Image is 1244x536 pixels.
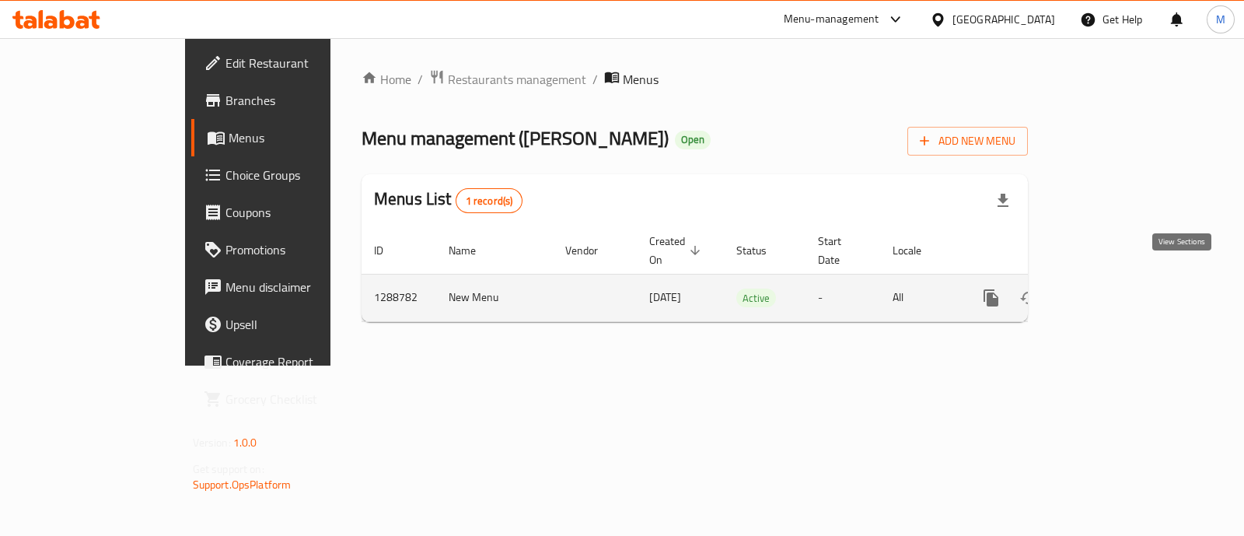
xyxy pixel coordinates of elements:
span: Edit Restaurant [225,54,380,72]
span: 1.0.0 [233,433,257,453]
li: / [418,70,423,89]
span: Version: [193,433,231,453]
span: Choice Groups [225,166,380,184]
a: Coverage Report [191,343,393,380]
span: Menus [623,70,659,89]
span: Vendor [565,241,618,260]
span: Grocery Checklist [225,390,380,408]
a: Restaurants management [429,69,586,89]
span: Created On [649,232,705,269]
a: Upsell [191,306,393,343]
span: Promotions [225,240,380,259]
span: Open [675,133,711,146]
a: Coupons [191,194,393,231]
div: Export file [984,182,1022,219]
button: Add New Menu [907,127,1028,156]
span: Get support on: [193,459,264,479]
span: ID [374,241,404,260]
span: Start Date [818,232,861,269]
div: Total records count [456,188,523,213]
li: / [592,70,598,89]
span: Status [736,241,787,260]
td: New Menu [436,274,553,321]
div: Active [736,289,776,307]
span: Menu disclaimer [225,278,380,296]
span: Active [736,289,776,307]
span: Upsell [225,315,380,334]
span: [DATE] [649,287,681,307]
span: Menu management ( [PERSON_NAME] ) [362,121,669,156]
a: Promotions [191,231,393,268]
div: [GEOGRAPHIC_DATA] [952,11,1055,28]
span: Coupons [225,203,380,222]
a: Menus [191,119,393,156]
td: 1288782 [362,274,436,321]
span: Name [449,241,496,260]
a: Branches [191,82,393,119]
td: - [805,274,880,321]
h2: Menus List [374,187,522,213]
span: 1 record(s) [456,194,522,208]
span: Add New Menu [920,131,1015,151]
button: more [973,279,1010,317]
span: Coverage Report [225,352,380,371]
span: Restaurants management [448,70,586,89]
span: Menus [229,128,380,147]
a: Grocery Checklist [191,380,393,418]
table: enhanced table [362,227,1134,322]
div: Open [675,131,711,149]
a: Menu disclaimer [191,268,393,306]
th: Actions [960,227,1134,275]
span: Locale [893,241,942,260]
a: Edit Restaurant [191,44,393,82]
span: Branches [225,91,380,110]
td: All [880,274,960,321]
a: Choice Groups [191,156,393,194]
span: M [1216,11,1225,28]
nav: breadcrumb [362,69,1028,89]
div: Menu-management [784,10,879,29]
button: Change Status [1010,279,1047,317]
a: Support.OpsPlatform [193,475,292,495]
